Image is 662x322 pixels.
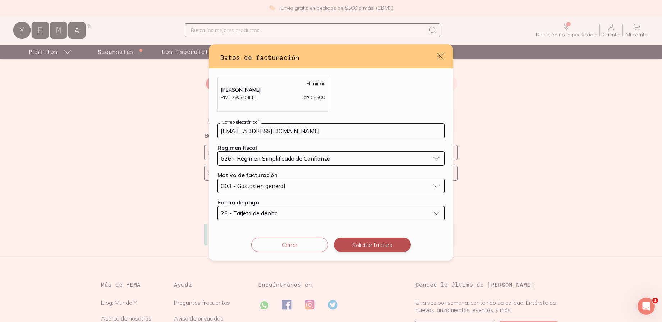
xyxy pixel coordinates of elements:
[217,179,445,193] button: G03 - Gastos en general
[220,119,261,124] label: Correo electrónico
[303,94,325,101] p: 06800
[217,144,257,151] label: Regimen fiscal
[217,171,277,179] label: Motivo de facturación
[251,238,328,252] button: Cerrar
[652,298,658,303] span: 1
[221,210,278,216] span: 28 - Tarjeta de débito
[217,151,445,166] button: 626 - Régimen Simplificado de Confianza
[334,238,411,252] button: Solicitar factura
[220,53,436,62] h3: Datos de facturación
[638,298,655,315] iframe: Intercom live chat
[221,87,325,93] p: [PERSON_NAME]
[217,206,445,220] button: 28 - Tarjeta de débito
[221,156,330,161] span: 626 - Régimen Simplificado de Confianza
[221,94,257,101] p: PIVT790804LT1
[209,44,453,260] div: default
[303,95,309,100] span: CP
[221,183,285,189] span: G03 - Gastos en general
[217,199,259,206] label: Forma de pago
[306,80,325,87] a: Eliminar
